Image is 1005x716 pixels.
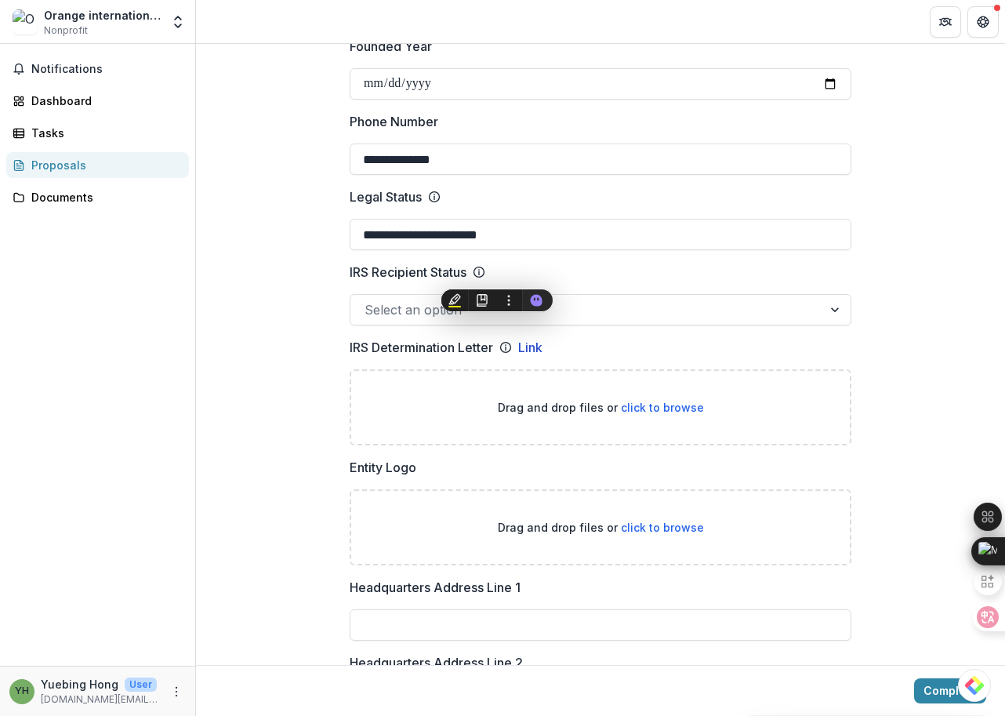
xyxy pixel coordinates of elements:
[498,519,704,536] p: Drag and drop files or
[31,93,176,109] div: Dashboard
[31,157,176,173] div: Proposals
[6,152,189,178] a: Proposals
[350,338,493,357] p: IRS Determination Letter
[6,184,189,210] a: Documents
[31,125,176,141] div: Tasks
[31,63,183,76] span: Notifications
[6,56,189,82] button: Notifications
[44,24,88,38] span: Nonprofit
[350,578,521,597] p: Headquarters Address Line 1
[13,9,38,35] img: Orange international Media Inc.
[31,189,176,205] div: Documents
[125,678,157,692] p: User
[350,653,523,672] p: Headquarters Address Line 2
[6,88,189,114] a: Dashboard
[350,458,416,477] p: Entity Logo
[44,7,161,24] div: Orange international Media Inc.
[498,399,704,416] p: Drag and drop files or
[621,401,704,414] span: click to browse
[6,120,189,146] a: Tasks
[967,6,999,38] button: Get Help
[518,338,542,357] a: Link
[350,187,422,206] p: Legal Status
[930,6,961,38] button: Partners
[167,6,189,38] button: Open entity switcher
[167,682,186,701] button: More
[350,112,438,131] p: Phone Number
[15,686,29,696] div: Yuebing Hong
[350,263,466,282] p: IRS Recipient Status
[41,676,118,692] p: Yuebing Hong
[350,37,432,56] p: Founded Year
[914,678,986,703] button: Complete
[621,521,704,534] span: click to browse
[41,692,161,707] p: [DOMAIN_NAME][EMAIL_ADDRESS][DOMAIN_NAME]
